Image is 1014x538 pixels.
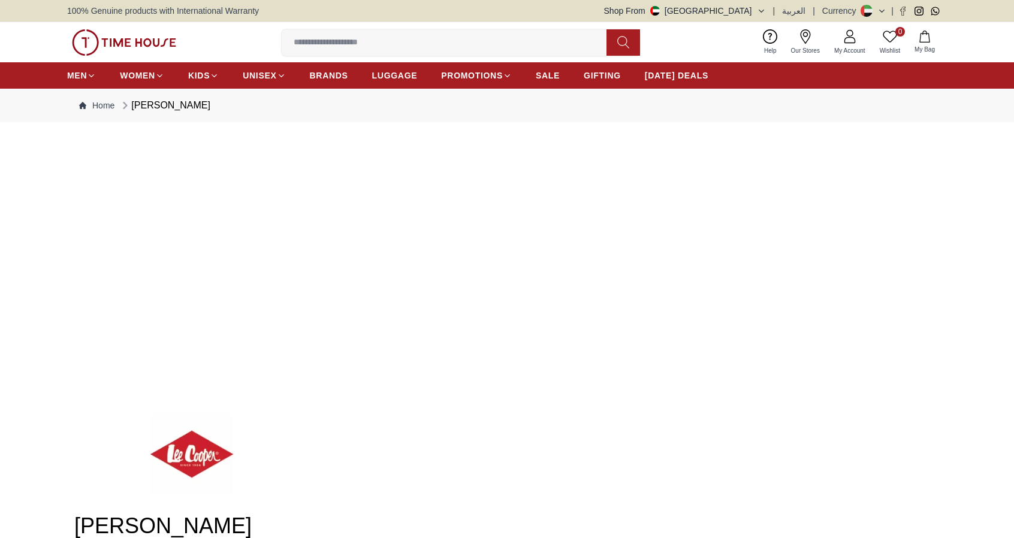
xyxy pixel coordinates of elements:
[757,27,784,58] a: Help
[74,514,940,538] h2: [PERSON_NAME]
[822,5,861,17] div: Currency
[67,89,947,122] nav: Breadcrumb
[584,69,621,81] span: GIFTING
[813,5,815,17] span: |
[188,65,219,86] a: KIDS
[150,413,233,495] img: ...
[891,5,894,17] span: |
[536,65,560,86] a: SALE
[441,69,503,81] span: PROMOTIONS
[915,7,924,16] a: Instagram
[372,69,418,81] span: LUGGAGE
[604,5,766,17] button: Shop From[GEOGRAPHIC_DATA]
[910,45,940,54] span: My Bag
[310,65,348,86] a: BRANDS
[120,69,155,81] span: WOMEN
[907,28,942,56] button: My Bag
[895,27,905,37] span: 0
[645,65,708,86] a: [DATE] DEALS
[931,7,940,16] a: Whatsapp
[67,65,96,86] a: MEN
[67,134,947,442] img: ...
[536,69,560,81] span: SALE
[875,46,905,55] span: Wishlist
[650,6,660,16] img: United Arab Emirates
[786,46,825,55] span: Our Stores
[829,46,870,55] span: My Account
[67,69,87,81] span: MEN
[67,5,259,17] span: 100% Genuine products with International Warranty
[120,65,164,86] a: WOMEN
[372,65,418,86] a: LUGGAGE
[584,65,621,86] a: GIFTING
[773,5,775,17] span: |
[784,27,827,58] a: Our Stores
[310,69,348,81] span: BRANDS
[243,69,276,81] span: UNISEX
[441,65,512,86] a: PROMOTIONS
[898,7,907,16] a: Facebook
[243,65,285,86] a: UNISEX
[645,69,708,81] span: [DATE] DEALS
[79,99,114,111] a: Home
[119,98,210,113] div: [PERSON_NAME]
[188,69,210,81] span: KIDS
[782,5,805,17] button: العربية
[873,27,907,58] a: 0Wishlist
[72,29,176,56] img: ...
[759,46,781,55] span: Help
